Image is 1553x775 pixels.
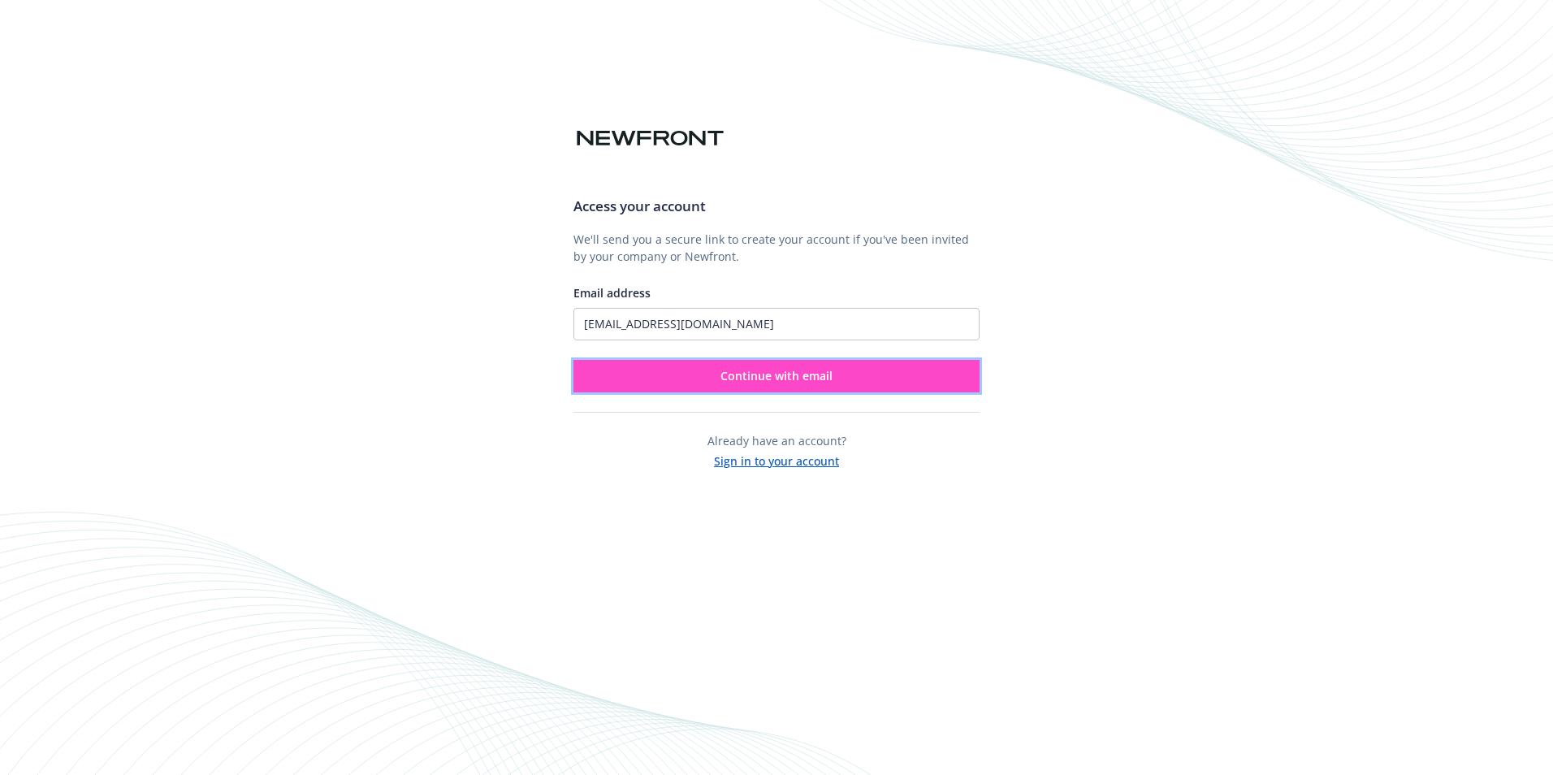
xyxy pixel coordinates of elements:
span: Continue with email [720,368,833,383]
p: We'll send you a secure link to create your account if you've been invited by your company or New... [573,231,980,265]
span: Already have an account? [707,433,846,448]
input: Enter your email [573,308,980,340]
img: Newfront logo [573,124,727,153]
button: Sign in to your account [714,449,839,470]
span: Email address [573,285,651,301]
h3: Access your account [573,196,980,217]
button: Continue with email [573,360,980,392]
